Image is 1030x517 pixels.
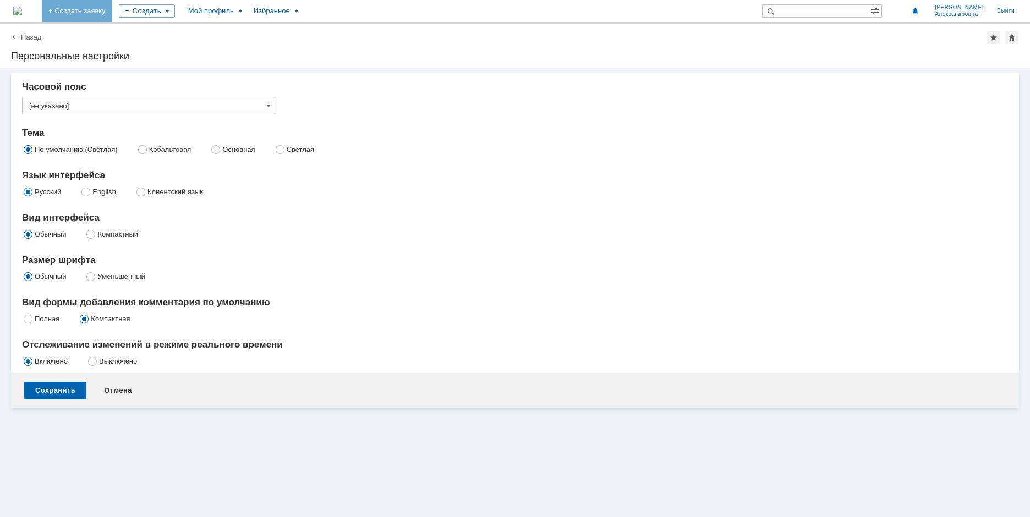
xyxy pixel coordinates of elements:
label: Светлая [287,145,314,153]
label: Обычный [35,272,66,280]
label: English [92,188,116,196]
img: logo [13,7,22,15]
span: Отслеживание изменений в режиме реального времени [22,339,283,350]
span: Размер шрифта [22,255,95,265]
label: Выключено [99,357,137,365]
span: Вид формы добавления комментария по умолчанию [22,297,270,307]
div: Сделать домашней страницей [1005,31,1018,44]
span: Язык интерфейса [22,170,105,180]
span: Александровна [935,11,984,18]
label: Клиентский язык [147,188,203,196]
span: Часовой пояс [22,81,86,92]
label: Включено [35,357,68,365]
label: Основная [222,145,255,153]
div: Добавить в избранное [987,31,1000,44]
span: Расширенный поиск [870,5,881,15]
label: Русский [35,188,61,196]
label: Компактный [97,230,138,238]
label: Обычный [35,230,66,238]
label: Кобальтовая [149,145,191,153]
span: Тема [22,128,45,138]
label: Компактная [91,315,130,323]
span: Вид интерфейса [22,212,100,223]
a: Назад [21,33,41,41]
div: Создать [119,4,175,18]
label: Полная [35,315,59,323]
label: Уменьшенный [97,272,145,280]
span: [PERSON_NAME] [935,4,984,11]
div: Персональные настройки [11,51,1019,62]
a: Перейти на домашнюю страницу [13,7,22,15]
label: По умолчанию (Светлая) [35,145,118,153]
